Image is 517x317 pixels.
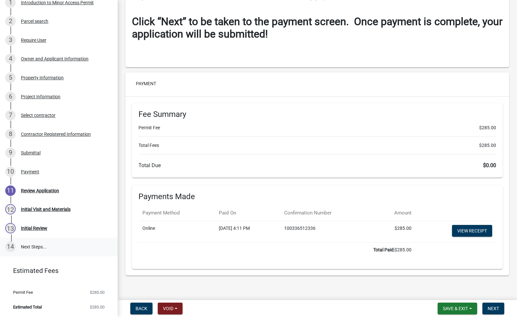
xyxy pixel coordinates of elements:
[138,124,496,131] li: Permit Fee
[5,91,16,102] div: 6
[438,303,477,314] button: Save & Exit
[90,305,105,309] span: $285.00
[5,35,16,45] div: 3
[132,15,503,40] strong: Click “Next” to be taken to the payment screen. Once payment is complete, your application will b...
[215,205,280,221] th: Paid On
[138,205,215,221] th: Payment Method
[373,247,395,252] b: Total Paid:
[483,162,496,168] span: $0.00
[13,290,33,294] span: Permit Fee
[373,205,415,221] th: Amount
[131,78,161,89] button: Payment
[130,303,153,314] button: Back
[138,110,496,119] h6: Fee Summary
[452,225,492,237] a: View receipt
[138,221,215,242] td: Online
[5,223,16,233] div: 13
[21,188,59,193] div: Review Application
[5,110,16,120] div: 7
[138,142,496,149] li: Total Fees
[21,132,91,136] div: Contractor Registered Information
[373,221,415,242] td: $285.00
[21,56,89,61] div: Owner and Applicant Information
[5,242,16,252] div: 14
[280,205,373,221] th: Confirmation Number
[90,290,105,294] span: $285.00
[21,0,94,5] div: Introduction to Minor Access Permit
[21,75,64,80] div: Property Information
[5,54,16,64] div: 4
[5,204,16,214] div: 12
[5,129,16,139] div: 8
[21,113,56,118] div: Select contractor
[280,221,373,242] td: 100336512336
[5,264,107,277] a: Estimated Fees
[5,148,16,158] div: 9
[488,306,499,311] span: Next
[21,151,40,155] div: Submittal
[136,306,147,311] span: Back
[482,303,504,314] button: Next
[21,226,47,230] div: Initial Review
[158,303,183,314] button: Void
[138,192,496,201] h6: Payments Made
[21,169,39,174] div: Payment
[5,166,16,177] div: 10
[163,306,173,311] span: Void
[138,242,415,257] td: $285.00
[5,185,16,196] div: 11
[138,162,496,168] h6: Total Due
[479,124,496,131] span: $285.00
[443,306,468,311] span: Save & Exit
[13,305,42,309] span: Estimated Total
[5,72,16,83] div: 5
[215,221,280,242] td: [DATE] 4:11 PM
[479,142,496,149] span: $285.00
[21,207,71,212] div: Initial Visit and Materials
[21,19,48,24] div: Parcel search
[5,16,16,26] div: 2
[21,94,60,99] div: Project Information
[21,38,46,42] div: Require User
